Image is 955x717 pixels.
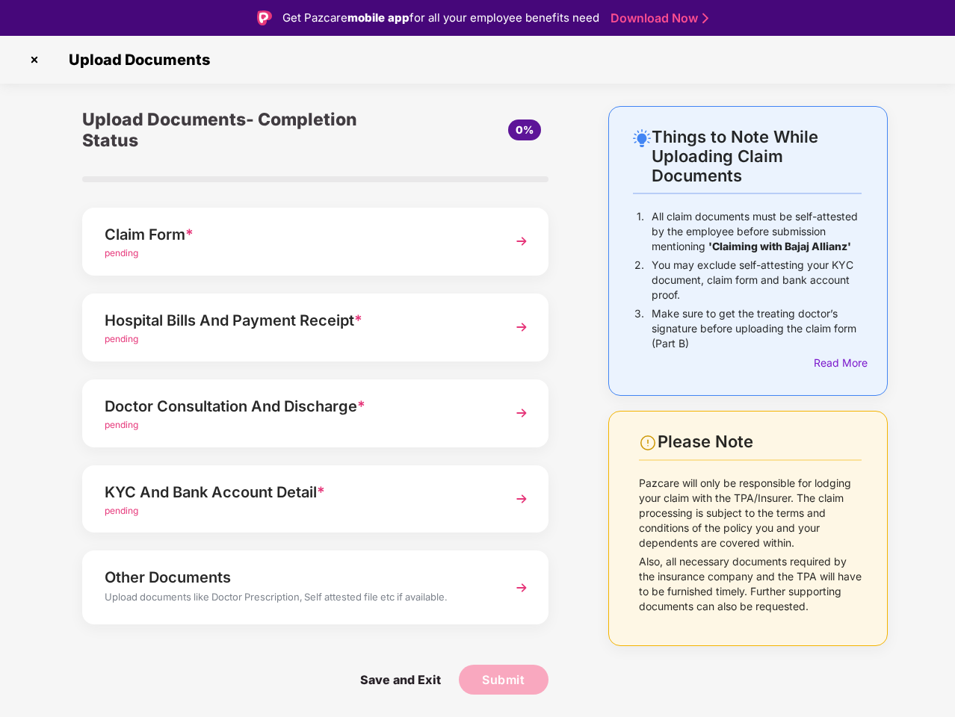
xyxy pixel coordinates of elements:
[105,419,138,430] span: pending
[105,589,491,609] div: Upload documents like Doctor Prescription, Self attested file etc if available.
[282,9,599,27] div: Get Pazcare for all your employee benefits need
[22,48,46,72] img: svg+xml;base64,PHN2ZyBpZD0iQ3Jvc3MtMzJ4MzIiIHhtbG5zPSJodHRwOi8vd3d3LnczLm9yZy8yMDAwL3N2ZyIgd2lkdG...
[105,394,491,418] div: Doctor Consultation And Discharge
[82,106,393,154] div: Upload Documents- Completion Status
[652,258,862,302] p: You may exclude self-attesting your KYC document, claim form and bank account proof.
[634,258,644,302] p: 2.
[639,476,862,550] p: Pazcare will only be responsible for lodging your claim with the TPA/Insurer. The claim processin...
[257,10,272,25] img: Logo
[508,228,535,255] img: svg+xml;base64,PHN2ZyBpZD0iTmV4dCIgeG1sbnM9Imh0dHA6Ly93d3cudzMub3JnLzIwMDAvc3ZnIiB3aWR0aD0iMzYiIG...
[708,240,851,252] b: 'Claiming with Bajaj Allianz'
[459,665,548,695] button: Submit
[652,209,862,254] p: All claim documents must be self-attested by the employee before submission mentioning
[639,434,657,452] img: svg+xml;base64,PHN2ZyBpZD0iV2FybmluZ18tXzI0eDI0IiBkYXRhLW5hbWU9Ildhcm5pbmcgLSAyNHgyNCIgeG1sbnM9Im...
[105,308,491,332] div: Hospital Bills And Payment Receipt
[105,333,138,344] span: pending
[516,123,534,136] span: 0%
[652,306,862,351] p: Make sure to get the treating doctor’s signature before uploading the claim form (Part B)
[105,565,491,589] div: Other Documents
[508,485,535,512] img: svg+xml;base64,PHN2ZyBpZD0iTmV4dCIgeG1sbnM9Imh0dHA6Ly93d3cudzMub3JnLzIwMDAvc3ZnIiB3aWR0aD0iMzYiIG...
[652,127,862,185] div: Things to Note While Uploading Claim Documents
[105,505,138,516] span: pending
[345,665,456,695] span: Save and Exit
[508,314,535,341] img: svg+xml;base64,PHN2ZyBpZD0iTmV4dCIgeG1sbnM9Imh0dHA6Ly93d3cudzMub3JnLzIwMDAvc3ZnIiB3aWR0aD0iMzYiIG...
[54,51,217,69] span: Upload Documents
[814,355,862,371] div: Read More
[639,554,862,614] p: Also, all necessary documents required by the insurance company and the TPA will have to be furni...
[611,10,704,26] a: Download Now
[105,480,491,504] div: KYC And Bank Account Detail
[633,129,651,147] img: svg+xml;base64,PHN2ZyB4bWxucz0iaHR0cDovL3d3dy53My5vcmcvMjAwMC9zdmciIHdpZHRoPSIyNC4wOTMiIGhlaWdodD...
[702,10,708,26] img: Stroke
[105,247,138,258] span: pending
[508,400,535,426] img: svg+xml;base64,PHN2ZyBpZD0iTmV4dCIgeG1sbnM9Imh0dHA6Ly93d3cudzMub3JnLzIwMDAvc3ZnIiB3aWR0aD0iMzYiIG...
[637,209,644,254] p: 1.
[634,306,644,351] p: 3.
[508,574,535,601] img: svg+xml;base64,PHN2ZyBpZD0iTmV4dCIgeG1sbnM9Imh0dHA6Ly93d3cudzMub3JnLzIwMDAvc3ZnIiB3aWR0aD0iMzYiIG...
[347,10,409,25] strong: mobile app
[658,432,862,452] div: Please Note
[105,223,491,246] div: Claim Form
